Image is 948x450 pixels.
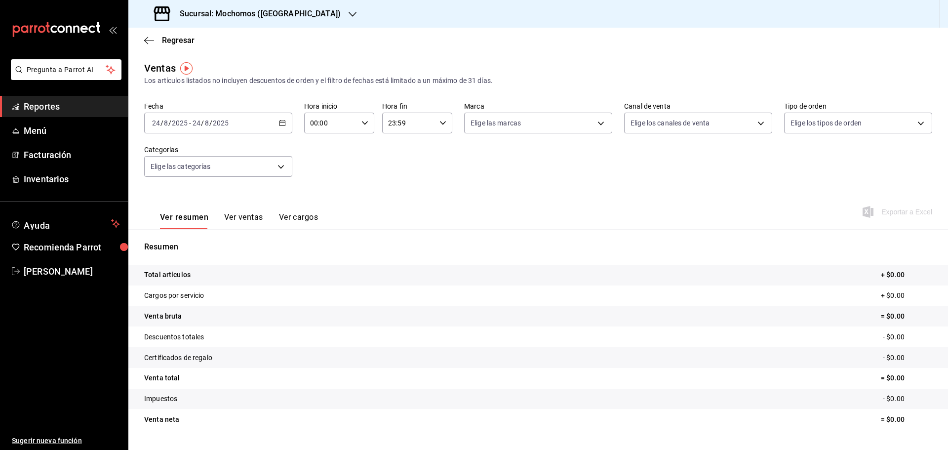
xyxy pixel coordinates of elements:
button: Regresar [144,36,195,45]
p: Resumen [144,241,932,253]
div: Ventas [144,61,176,76]
input: -- [192,119,201,127]
label: Hora fin [382,103,452,110]
p: Venta bruta [144,311,182,322]
button: open_drawer_menu [109,26,117,34]
label: Tipo de orden [784,103,932,110]
span: Recomienda Parrot [24,241,120,254]
p: = $0.00 [881,373,932,383]
span: / [160,119,163,127]
p: Total artículos [144,270,191,280]
input: -- [204,119,209,127]
h3: Sucursal: Mochomos ([GEOGRAPHIC_DATA]) [172,8,341,20]
p: Certificados de regalo [144,353,212,363]
span: Ayuda [24,218,107,230]
span: Elige los tipos de orden [790,118,862,128]
span: Regresar [162,36,195,45]
p: Descuentos totales [144,332,204,342]
span: Sugerir nueva función [12,436,120,446]
input: ---- [171,119,188,127]
p: + $0.00 [881,290,932,301]
p: + $0.00 [881,270,932,280]
img: Tooltip marker [180,62,193,75]
span: Elige las categorías [151,162,211,171]
span: / [201,119,204,127]
a: Pregunta a Parrot AI [7,72,121,82]
span: Menú [24,124,120,137]
span: [PERSON_NAME] [24,265,120,278]
button: Ver resumen [160,212,208,229]
span: Facturación [24,148,120,162]
label: Marca [464,103,612,110]
p: Cargos por servicio [144,290,204,301]
p: Venta neta [144,414,179,425]
span: - [189,119,191,127]
label: Hora inicio [304,103,374,110]
input: -- [163,119,168,127]
p: = $0.00 [881,311,932,322]
span: Elige las marcas [471,118,521,128]
span: / [168,119,171,127]
button: Ver cargos [279,212,318,229]
div: navigation tabs [160,212,318,229]
button: Pregunta a Parrot AI [11,59,121,80]
label: Canal de venta [624,103,772,110]
p: Impuestos [144,394,177,404]
p: - $0.00 [883,394,932,404]
p: = $0.00 [881,414,932,425]
span: Elige los canales de venta [631,118,710,128]
input: ---- [212,119,229,127]
span: Inventarios [24,172,120,186]
span: / [209,119,212,127]
button: Ver ventas [224,212,263,229]
input: -- [152,119,160,127]
p: - $0.00 [883,332,932,342]
p: Venta total [144,373,180,383]
label: Categorías [144,146,292,153]
div: Los artículos listados no incluyen descuentos de orden y el filtro de fechas está limitado a un m... [144,76,932,86]
p: - $0.00 [883,353,932,363]
span: Reportes [24,100,120,113]
label: Fecha [144,103,292,110]
span: Pregunta a Parrot AI [27,65,106,75]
